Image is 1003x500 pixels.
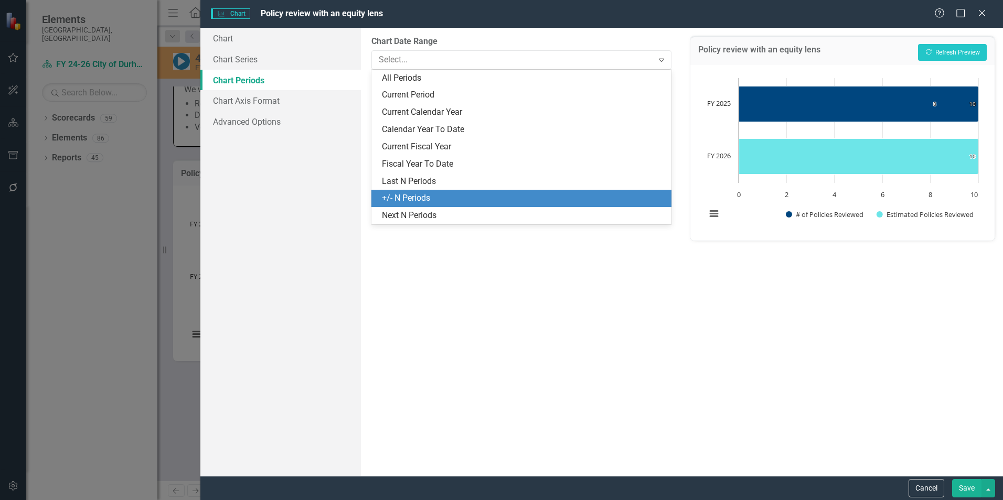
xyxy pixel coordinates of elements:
[739,86,979,157] g: # of Policies Reviewed, series 1 of 2. Bar series with 2 bars.
[382,72,665,84] div: All Periods
[200,90,361,111] a: Chart Axis Format
[382,158,665,170] div: Fiscal Year To Date
[881,190,884,199] text: 6
[877,210,975,219] button: Show Estimated Policies Reviewed
[382,89,665,101] div: Current Period
[200,49,361,70] a: Chart Series
[952,479,981,497] button: Save
[739,138,979,174] path: FY 2026, 10. Estimated Policies Reviewed.
[929,190,932,199] text: 8
[833,190,837,199] text: 4
[785,190,788,199] text: 2
[701,73,984,230] div: Chart. Highcharts interactive chart.
[737,190,741,199] text: 0
[969,100,976,107] text: 10
[739,86,979,174] g: Estimated Policies Reviewed, series 2 of 2. Bar series with 2 bars.
[382,192,665,204] div: +/- N Periods
[200,28,361,49] a: Chart
[382,141,665,153] div: Current Fiscal Year
[786,210,865,219] button: Show # of Policies Reviewed
[200,70,361,91] a: Chart Periods
[698,45,820,58] h3: Policy review with an equity lens
[200,111,361,132] a: Advanced Options
[933,100,936,107] text: 8
[707,99,731,108] text: FY 2025
[707,151,731,160] text: FY 2026
[261,8,383,18] span: Policy review with an equity lens
[707,206,721,221] button: View chart menu, Chart
[382,176,665,188] div: Last N Periods
[382,106,665,118] div: Current Calendar Year
[382,124,665,136] div: Calendar Year To Date
[971,190,978,199] text: 10
[918,44,987,61] button: Refresh Preview
[211,8,250,19] span: Chart
[969,153,976,160] text: 10
[382,210,665,222] div: Next N Periods
[701,73,984,230] svg: Interactive chart
[739,86,979,122] path: FY 2025 , 10. # of Policies Reviewed.
[909,479,944,497] button: Cancel
[371,36,671,48] label: Chart Date Range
